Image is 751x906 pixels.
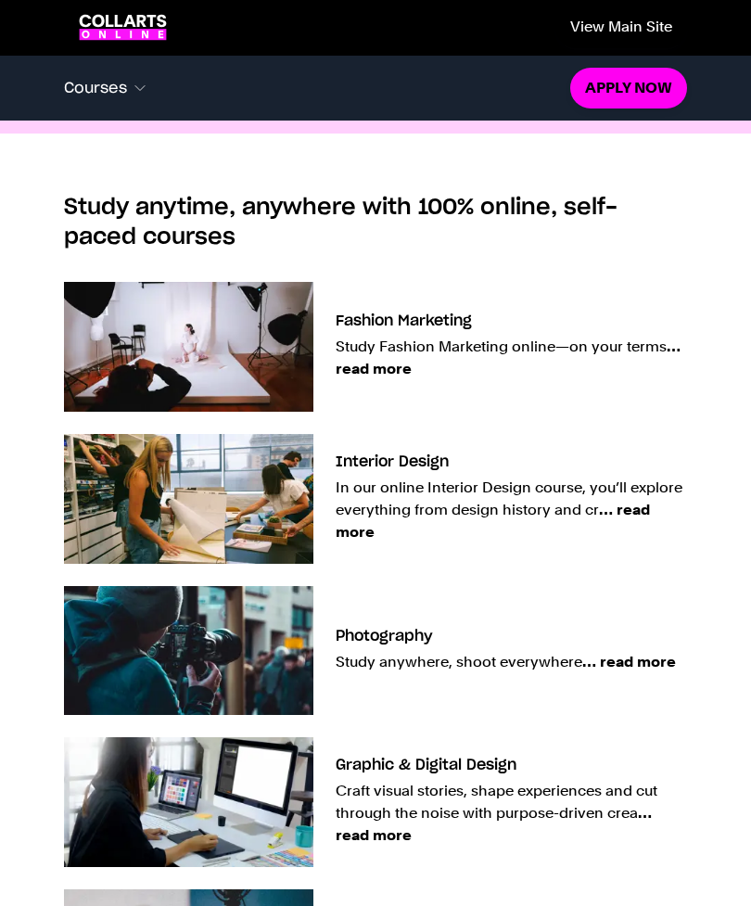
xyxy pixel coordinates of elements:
[570,68,687,109] a: Apply now
[336,313,472,328] h3: Fashion Marketing
[336,454,449,469] h3: Interior Design
[64,80,127,96] span: Courses
[64,282,687,412] a: Fashion Marketing Study Fashion Marketing online—on your terms… read more
[64,586,687,716] a: Photography Study anywhere, shoot everywhere… read more
[336,651,687,673] p: Study anywhere, shoot everywhere
[582,653,676,670] span: … read more
[336,629,433,644] h3: Photography
[336,501,650,541] span: … read more
[555,6,687,48] a: View main site
[64,434,687,564] a: Interior Design In our online Interior Design course, you’ll explore everything from design histo...
[64,737,687,867] a: Graphic & Digital Design Craft visual stories, shape experiences and cut through the noise with p...
[336,477,687,543] p: In our online Interior Design course, you’ll explore everything from design history and cr
[336,758,516,772] h3: Graphic & Digital Design
[336,780,687,847] p: Craft visual stories, shape experiences and cut through the noise with purpose-driven crea
[64,69,570,108] button: Courses
[336,336,687,380] p: Study Fashion Marketing online—on your terms
[64,193,687,252] h2: Study anytime, anywhere with 100% online, self-paced courses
